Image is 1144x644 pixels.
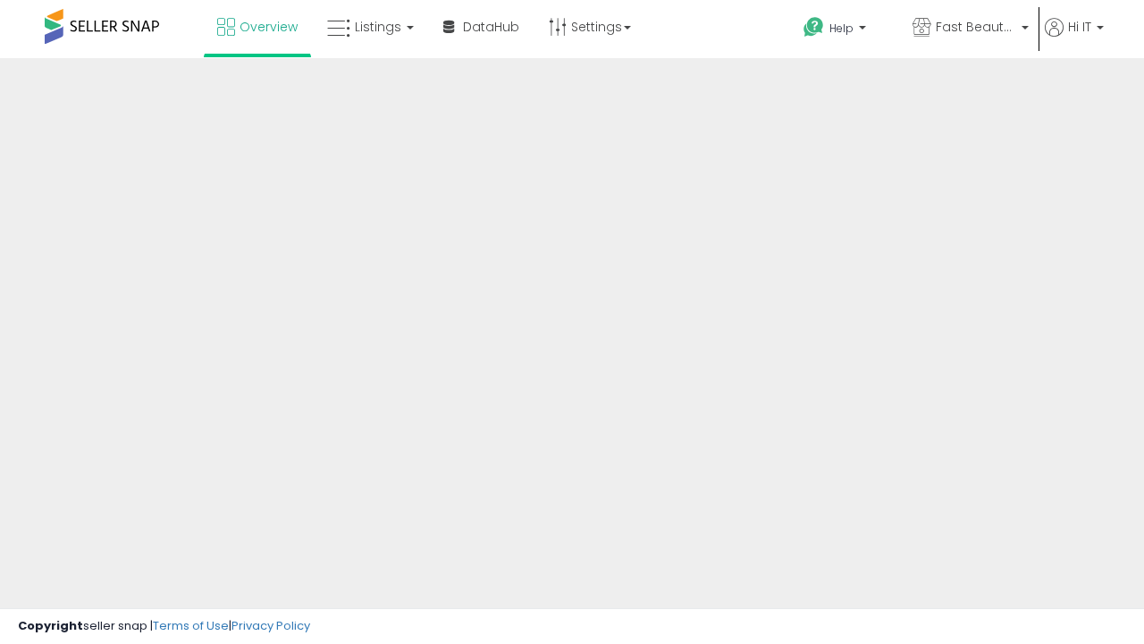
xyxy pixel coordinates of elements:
[18,617,83,634] strong: Copyright
[1045,18,1104,58] a: Hi IT
[463,18,519,36] span: DataHub
[1068,18,1091,36] span: Hi IT
[936,18,1016,36] span: Fast Beauty ([GEOGRAPHIC_DATA])
[355,18,401,36] span: Listings
[803,16,825,38] i: Get Help
[789,3,896,58] a: Help
[18,618,310,635] div: seller snap | |
[240,18,298,36] span: Overview
[231,617,310,634] a: Privacy Policy
[153,617,229,634] a: Terms of Use
[829,21,854,36] span: Help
